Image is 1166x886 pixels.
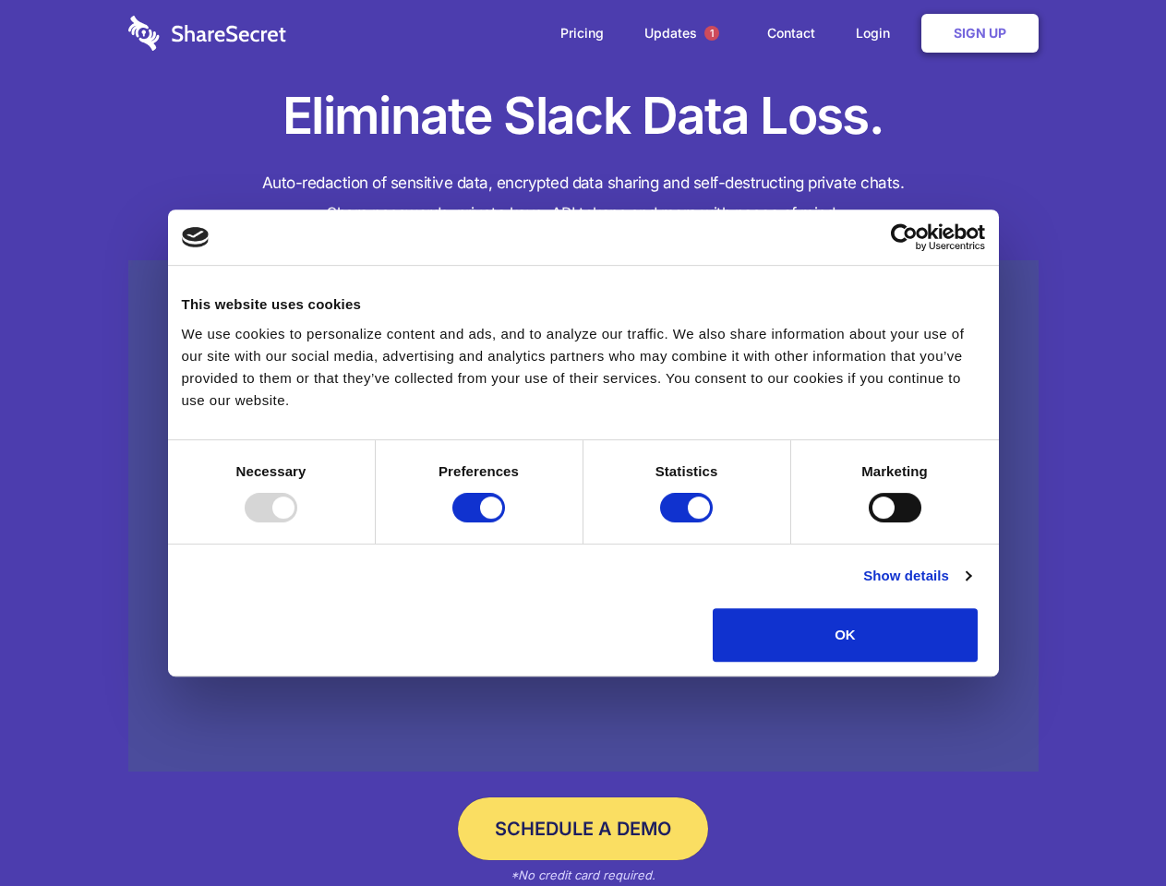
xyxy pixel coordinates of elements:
strong: Marketing [861,463,928,479]
span: 1 [704,26,719,41]
a: Schedule a Demo [458,797,708,860]
h4: Auto-redaction of sensitive data, encrypted data sharing and self-destructing private chats. Shar... [128,168,1039,229]
a: Show details [863,565,970,587]
div: This website uses cookies [182,293,985,316]
a: Usercentrics Cookiebot - opens in a new window [823,223,985,251]
a: Pricing [542,5,622,62]
a: Sign Up [921,14,1039,53]
em: *No credit card required. [511,868,655,882]
strong: Statistics [655,463,718,479]
img: logo [182,227,210,247]
a: Contact [749,5,834,62]
a: Wistia video thumbnail [128,260,1039,772]
a: Login [837,5,918,62]
strong: Necessary [236,463,307,479]
img: logo-wordmark-white-trans-d4663122ce5f474addd5e946df7df03e33cb6a1c49d2221995e7729f52c070b2.svg [128,16,286,51]
button: OK [713,608,978,662]
h1: Eliminate Slack Data Loss. [128,83,1039,150]
strong: Preferences [439,463,519,479]
div: We use cookies to personalize content and ads, and to analyze our traffic. We also share informat... [182,323,985,412]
